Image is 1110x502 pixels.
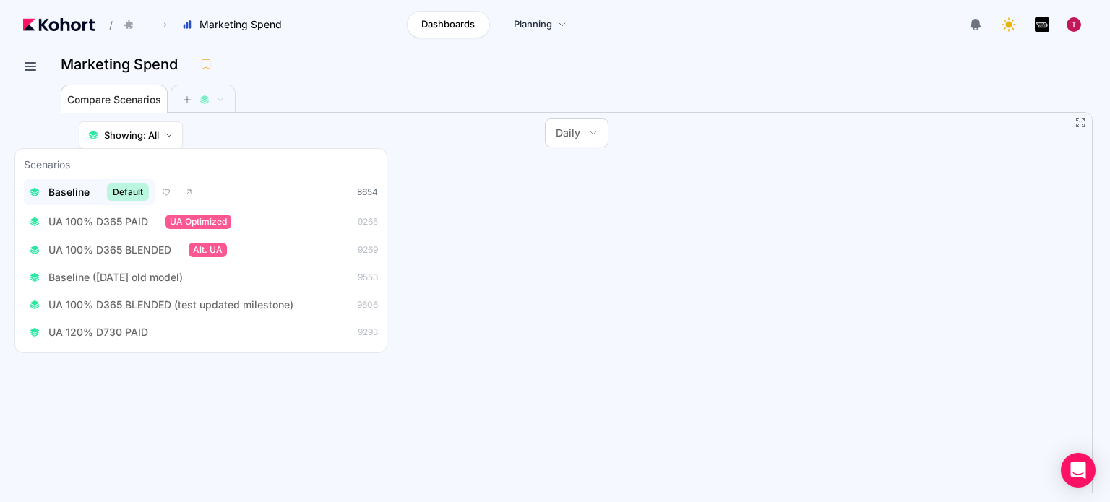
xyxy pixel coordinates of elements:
span: Marketing Spend [199,17,282,32]
button: UA 120% D730 PAID [24,321,163,344]
button: UA 100% D365 BLENDEDAlt. UA [24,238,233,261]
button: Marketing Spend [174,12,297,37]
button: Fullscreen [1075,117,1086,129]
span: 8654 [357,186,378,198]
span: / [98,17,113,33]
div: Open Intercom Messenger [1061,453,1096,488]
span: Baseline ([DATE] old model) [48,270,183,285]
span: 9553 [358,272,378,283]
a: Dashboards [407,11,490,38]
button: Showing: All [79,121,183,149]
span: › [160,19,170,30]
span: 9269 [358,244,378,256]
button: BaselineDefault [24,179,155,205]
span: 9265 [358,216,378,228]
span: Alt. UA [189,243,227,257]
span: UA 100% D365 PAID [48,215,148,229]
a: Planning [499,11,582,38]
span: Baseline [48,185,90,199]
button: Daily [546,119,608,147]
span: Daily [556,126,580,140]
img: logo_images_1_20241126083440660701.png [1035,17,1049,32]
span: UA 120% D730 PAID [48,325,148,339]
h3: Marketing Spend [61,57,186,72]
button: Baseline ([DATE] old model) [24,266,197,289]
span: Default [107,183,149,201]
span: UA Optimized [165,215,231,229]
span: Compare Scenarios [67,95,161,105]
span: Planning [514,17,552,32]
span: UA 100% D365 BLENDED [48,243,171,257]
span: Showing: All [104,128,159,142]
span: Dashboards [421,17,475,32]
img: Kohort logo [23,18,95,31]
span: UA 100% D365 BLENDED (test updated milestone) [48,298,293,312]
button: UA 100% D365 PAIDUA Optimized [24,209,237,233]
button: UA 100% D365 BLENDED (test updated milestone) [24,293,308,316]
span: 9606 [357,299,378,311]
span: 9293 [358,326,378,338]
h3: Scenarios [24,157,70,175]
